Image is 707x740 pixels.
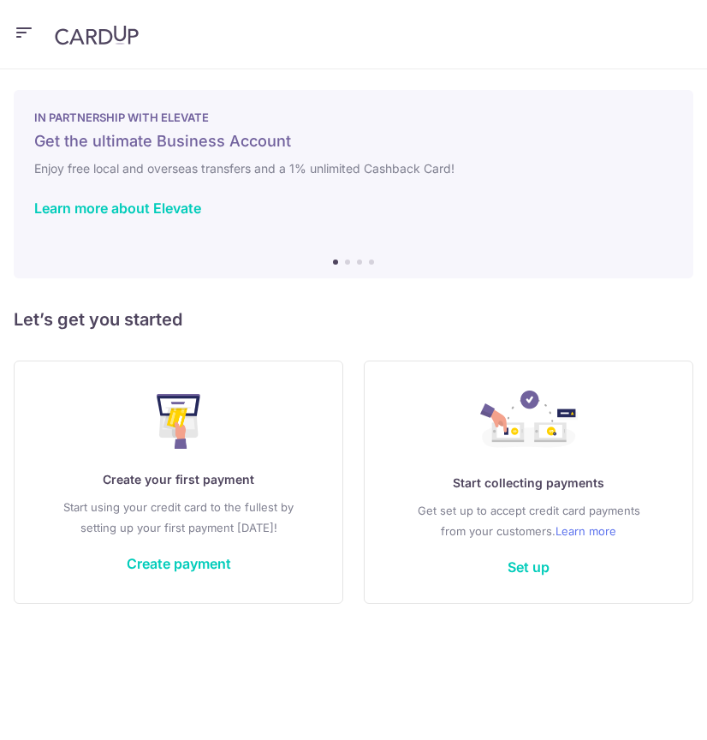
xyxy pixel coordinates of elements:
p: IN PARTNERSHIP WITH ELEVATE [34,110,673,124]
a: Set up [508,558,550,576]
a: Learn more [555,521,616,541]
p: Create your first payment [49,469,308,490]
h5: Get the ultimate Business Account [34,131,673,152]
p: Get set up to accept credit card payments from your customers. [399,500,658,541]
img: Make Payment [157,394,200,449]
h5: Let’s get you started [14,306,693,333]
img: CardUp [55,25,139,45]
a: Learn more about Elevate [34,200,201,217]
h6: Enjoy free local and overseas transfers and a 1% unlimited Cashback Card! [34,158,673,179]
p: Start using your credit card to the fullest by setting up your first payment [DATE]! [49,497,308,538]
img: Collect Payment [480,391,578,452]
a: Create payment [127,555,231,572]
p: Start collecting payments [399,473,658,493]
